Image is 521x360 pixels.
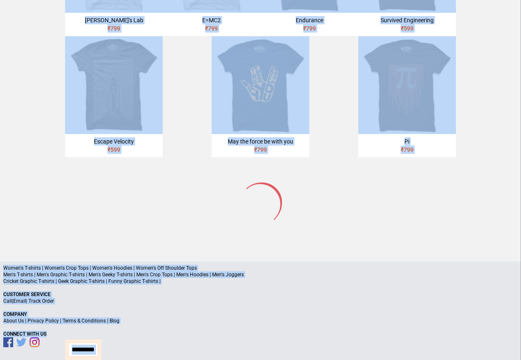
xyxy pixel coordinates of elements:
span: ₹ 799 [401,146,414,153]
a: Blog [110,318,119,324]
a: Terms & Conditions [63,318,106,324]
p: Connect With Us [3,331,518,337]
a: Pi₹799 [358,36,456,157]
img: PI_RoundNeck-Male-Front-T-BLACK.jpg [358,36,456,134]
a: Call [3,298,12,304]
span: ₹ 799 [107,25,120,32]
a: Track Order [28,298,54,304]
a: About Us [3,318,24,324]
span: ₹ 599 [401,25,414,32]
p: | | | [3,318,518,324]
p: Company [3,311,518,318]
div: May the force be with you [215,137,306,146]
img: Escape-Velocity.gif [65,36,163,134]
div: Pi [362,137,453,146]
a: Escape Velocity₹599 [65,36,163,157]
p: Men's T-shirts | Men's Graphic T-shirts | Men's Geeky T-shirts | Men's Crop Tops | Men's Hoodies ... [3,271,518,278]
a: Privacy Policy [28,318,59,324]
a: Email [13,298,26,304]
span: ₹ 599 [107,146,120,153]
p: Women's T-shirts | Women's Crop Tops | Women's Hoodies | Women's Off Shoulder Tops [3,265,518,271]
div: Survived Engineering [362,16,453,24]
div: [PERSON_NAME]'s Lab [68,16,159,24]
p: Cricket Graphic T-shirts | Geek Graphic T-shirts | Funny Graphic T-shirts | [3,278,518,285]
a: May the force be with you₹799 [212,36,309,157]
div: Endurance [264,16,355,24]
span: ₹ 799 [205,25,218,32]
div: Escape Velocity [68,137,159,146]
p: Customer Service [3,291,518,298]
p: | | [3,298,518,304]
span: ₹ 799 [303,25,316,32]
img: FORCE_RoundNeck-Male-Front-T-NAVY.jpg [212,36,309,134]
div: E=MC2 [166,16,257,24]
span: ₹ 799 [254,146,267,153]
